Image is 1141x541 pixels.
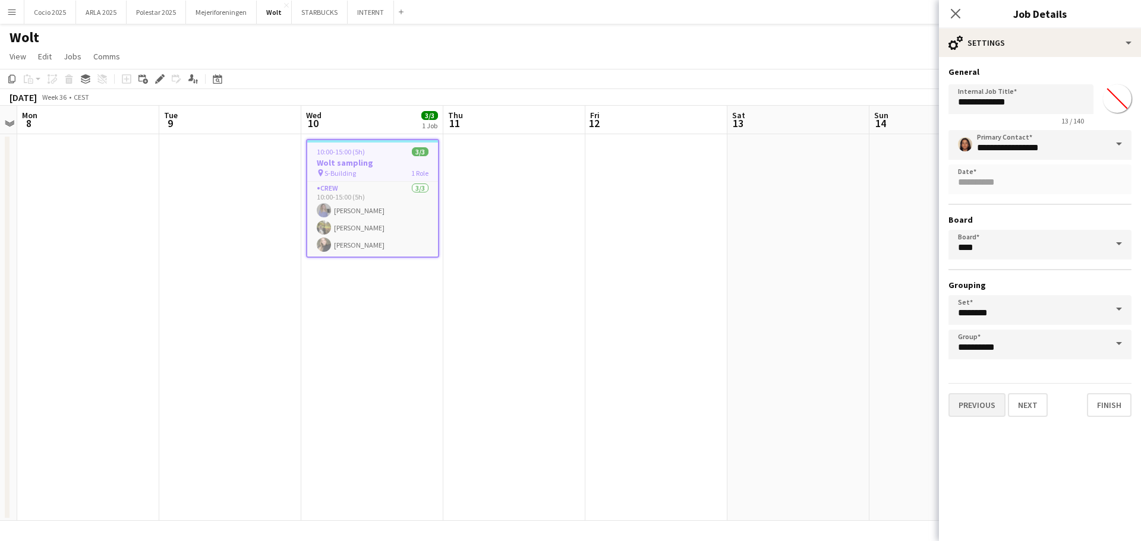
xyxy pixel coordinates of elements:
span: Sat [732,110,745,121]
span: View [10,51,26,62]
a: Edit [33,49,56,64]
button: Polestar 2025 [127,1,186,24]
span: Mon [22,110,37,121]
button: INTERNT [348,1,394,24]
h3: Board [948,214,1131,225]
a: Comms [89,49,125,64]
span: 13 / 140 [1052,116,1093,125]
span: 8 [20,116,37,130]
app-card-role: Crew3/310:00-15:00 (5h)[PERSON_NAME][PERSON_NAME][PERSON_NAME] [307,182,438,257]
a: Jobs [59,49,86,64]
h3: General [948,67,1131,77]
button: Previous [948,393,1006,417]
span: 3/3 [421,111,438,120]
span: 11 [446,116,463,130]
span: 13 [730,116,745,130]
span: Sun [874,110,888,121]
button: Finish [1087,393,1131,417]
div: [DATE] [10,91,37,103]
span: Fri [590,110,600,121]
button: STARBUCKS [292,1,348,24]
div: CEST [74,93,89,102]
span: Tue [164,110,178,121]
button: Cocio 2025 [24,1,76,24]
div: Settings [939,29,1141,57]
span: Wed [306,110,322,121]
span: Comms [93,51,120,62]
span: 12 [588,116,600,130]
span: 3/3 [412,147,428,156]
span: Edit [38,51,52,62]
span: S-Building [324,169,356,178]
app-job-card: 10:00-15:00 (5h)3/3Wolt sampling S-Building1 RoleCrew3/310:00-15:00 (5h)[PERSON_NAME][PERSON_NAME... [306,139,439,258]
button: ARLA 2025 [76,1,127,24]
h3: Grouping [948,280,1131,290]
span: 9 [162,116,178,130]
h1: Wolt [10,29,39,46]
div: 1 Job [422,121,437,130]
span: 10 [304,116,322,130]
span: 10:00-15:00 (5h) [317,147,365,156]
h3: Wolt sampling [307,157,438,168]
a: View [5,49,31,64]
span: 1 Role [411,169,428,178]
span: 14 [872,116,888,130]
span: Jobs [64,51,81,62]
button: Mejeriforeningen [186,1,257,24]
span: Thu [448,110,463,121]
span: Week 36 [39,93,69,102]
button: Next [1008,393,1048,417]
button: Wolt [257,1,292,24]
h3: Job Details [939,6,1141,21]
